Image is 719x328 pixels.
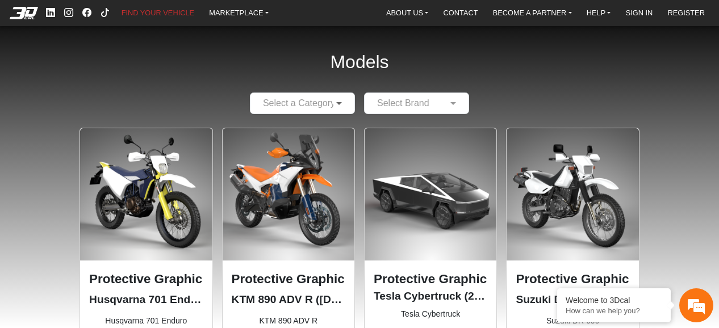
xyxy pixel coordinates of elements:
a: REGISTER [663,6,709,20]
a: SIGN IN [621,6,658,20]
p: Protective Graphic Kit [89,270,203,289]
p: Protective Graphic Kit [374,270,487,289]
p: How can we help you? [566,306,662,315]
small: Suzuki DR 650 [516,315,629,327]
small: Tesla Cybertruck [374,308,487,320]
img: 701 Enduronull2016-2024 [80,128,212,260]
img: DR 6501996-2024 [507,128,638,260]
p: Protective Graphic Kit [516,270,629,289]
a: ABOUT US [382,6,433,20]
p: Suzuki DR 650 (1996-2024) [516,292,629,308]
a: BECOME A PARTNER [488,6,576,20]
small: KTM 890 ADV R [232,315,345,327]
a: HELP [582,6,616,20]
a: CONTACT [439,6,483,20]
p: KTM 890 ADV R (2023-2025) [232,292,345,308]
a: FIND YOUR VEHICLE [117,6,199,20]
a: MARKETPLACE [204,6,273,20]
p: Tesla Cybertruck (2024) [374,288,487,305]
div: Welcome to 3Dcal [566,296,662,305]
p: Husqvarna 701 Enduro (2016-2024) [89,292,203,308]
img: 890 ADV R null2023-2025 [223,128,354,260]
h2: Models [330,36,388,88]
p: Protective Graphic Kit [232,270,345,289]
img: Cybertrucknull2024 [365,128,496,260]
small: Husqvarna 701 Enduro [89,315,203,327]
